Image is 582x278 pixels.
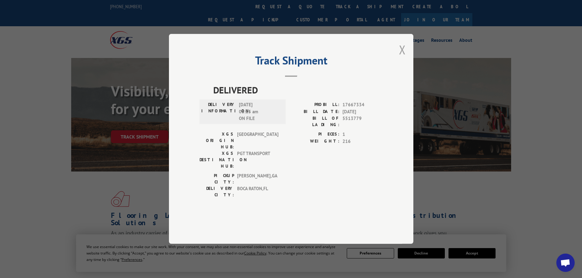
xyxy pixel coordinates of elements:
[199,150,234,170] label: XGS DESTINATION HUB:
[342,115,383,128] span: 5513779
[556,254,575,272] div: Open chat
[291,115,339,128] label: BILL OF LADING:
[213,83,383,97] span: DELIVERED
[291,131,339,138] label: PIECES:
[199,173,234,186] label: PICKUP CITY:
[199,131,234,150] label: XGS ORIGIN HUB:
[199,186,234,198] label: DELIVERY CITY:
[239,102,280,122] span: [DATE] 03:15 am ON FILE
[201,102,236,122] label: DELIVERY INFORMATION:
[342,138,383,145] span: 216
[291,138,339,145] label: WEIGHT:
[291,102,339,109] label: PROBILL:
[237,131,278,150] span: [GEOGRAPHIC_DATA]
[399,42,406,58] button: Close modal
[291,108,339,115] label: BILL DATE:
[237,150,278,170] span: PGT TRANSPORT
[237,186,278,198] span: BOCA RATON , FL
[342,108,383,115] span: [DATE]
[342,102,383,109] span: 17667334
[237,173,278,186] span: [PERSON_NAME] , GA
[199,56,383,68] h2: Track Shipment
[342,131,383,138] span: 1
